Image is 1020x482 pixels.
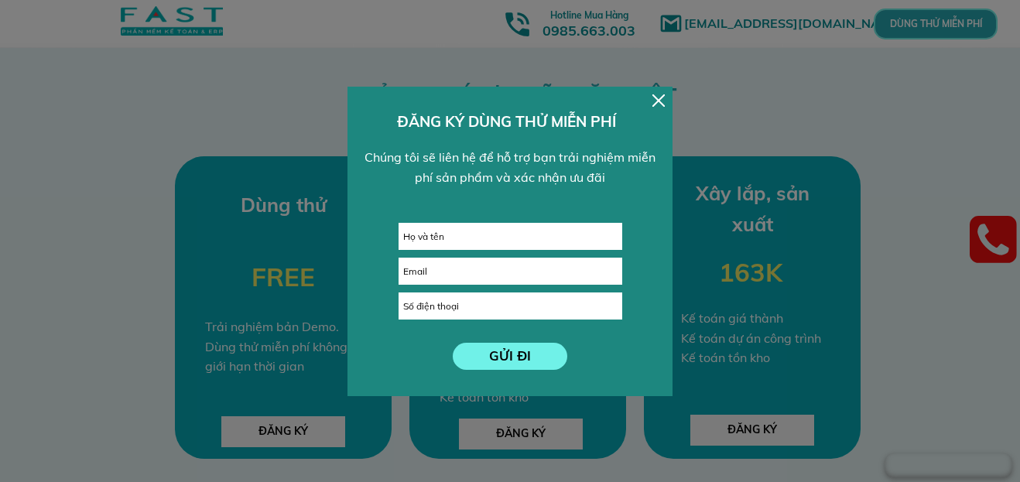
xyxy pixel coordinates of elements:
input: Email [399,258,621,284]
h3: ĐĂNG KÝ DÙNG THỬ MIỄN PHÍ [397,110,624,133]
input: Họ và tên [399,224,621,249]
input: Số điện thoại [399,293,621,319]
p: GỬI ĐI [453,343,568,370]
div: Chúng tôi sẽ liên hệ để hỗ trợ bạn trải nghiệm miễn phí sản phẩm và xác nhận ưu đãi [358,148,663,187]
